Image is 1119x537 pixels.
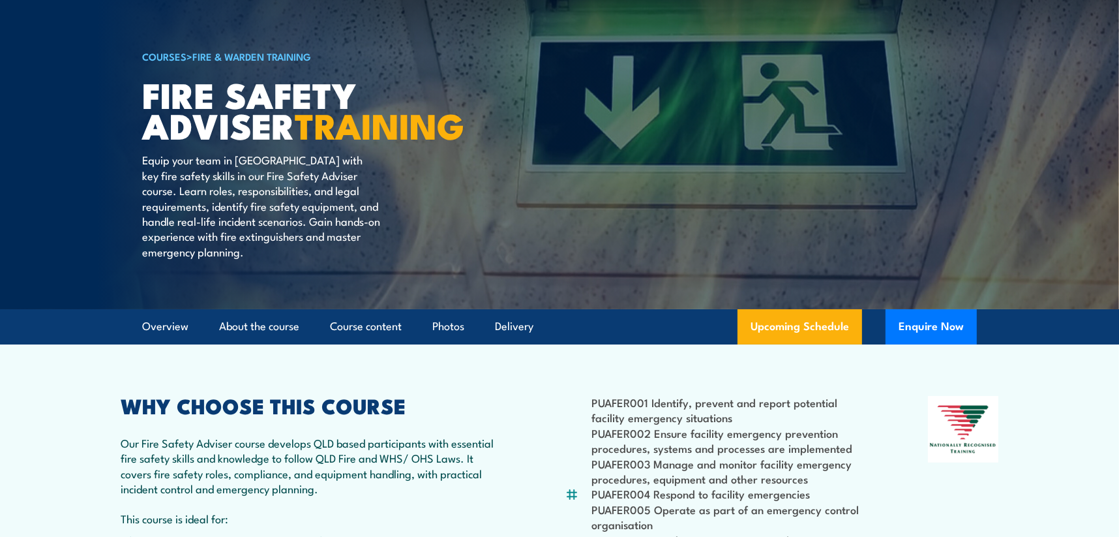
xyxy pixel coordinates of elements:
[121,396,501,414] h2: WHY CHOOSE THIS COURSE
[142,309,188,344] a: Overview
[295,97,464,151] strong: TRAINING
[928,396,998,463] img: Nationally Recognised Training logo.
[142,79,464,140] h1: FIRE SAFETY ADVISER
[495,309,533,344] a: Delivery
[142,48,464,64] h6: >
[738,309,862,345] a: Upcoming Schedule
[142,152,380,259] p: Equip your team in [GEOGRAPHIC_DATA] with key fire safety skills in our Fire Safety Adviser cours...
[121,435,501,497] p: Our Fire Safety Adviser course develops QLD based participants with essential fire safety skills ...
[192,49,311,63] a: Fire & Warden Training
[591,486,865,501] li: PUAFER004 Respond to facility emergencies
[886,309,977,345] button: Enquire Now
[591,395,865,425] li: PUAFER001 Identify, prevent and report potential facility emergency situations
[432,309,464,344] a: Photos
[591,456,865,487] li: PUAFER003 Manage and monitor facility emergency procedures, equipment and other resources
[121,511,501,526] p: This course is ideal for:
[219,309,299,344] a: About the course
[330,309,402,344] a: Course content
[591,502,865,532] li: PUAFER005 Operate as part of an emergency control organisation
[591,425,865,456] li: PUAFER002 Ensure facility emergency prevention procedures, systems and processes are implemented
[142,49,186,63] a: COURSES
